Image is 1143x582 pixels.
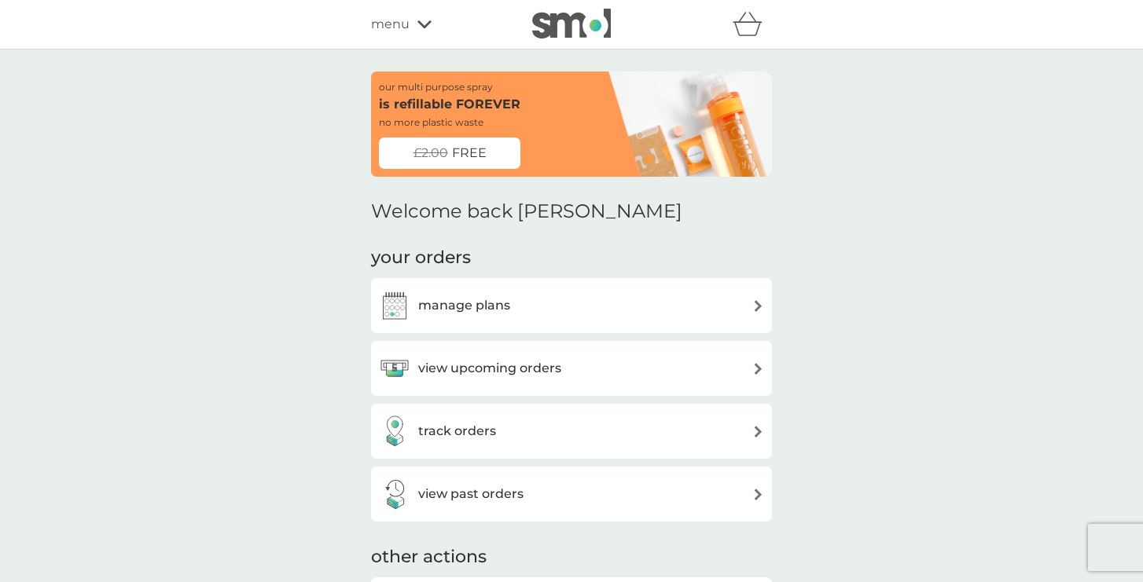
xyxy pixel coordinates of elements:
[752,426,764,437] img: arrow right
[379,79,493,94] p: our multi purpose spray
[371,200,682,223] h2: Welcome back [PERSON_NAME]
[733,9,772,40] div: basket
[752,363,764,375] img: arrow right
[752,300,764,312] img: arrow right
[452,143,487,163] span: FREE
[418,421,496,441] h3: track orders
[371,14,410,35] span: menu
[413,143,448,163] span: £2.00
[418,295,510,316] h3: manage plans
[379,115,483,130] p: no more plastic waste
[371,545,487,569] h3: other actions
[418,484,524,504] h3: view past orders
[379,94,520,115] p: is refillable FOREVER
[752,489,764,500] img: arrow right
[371,246,471,270] h3: your orders
[532,9,611,38] img: smol
[418,358,561,379] h3: view upcoming orders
